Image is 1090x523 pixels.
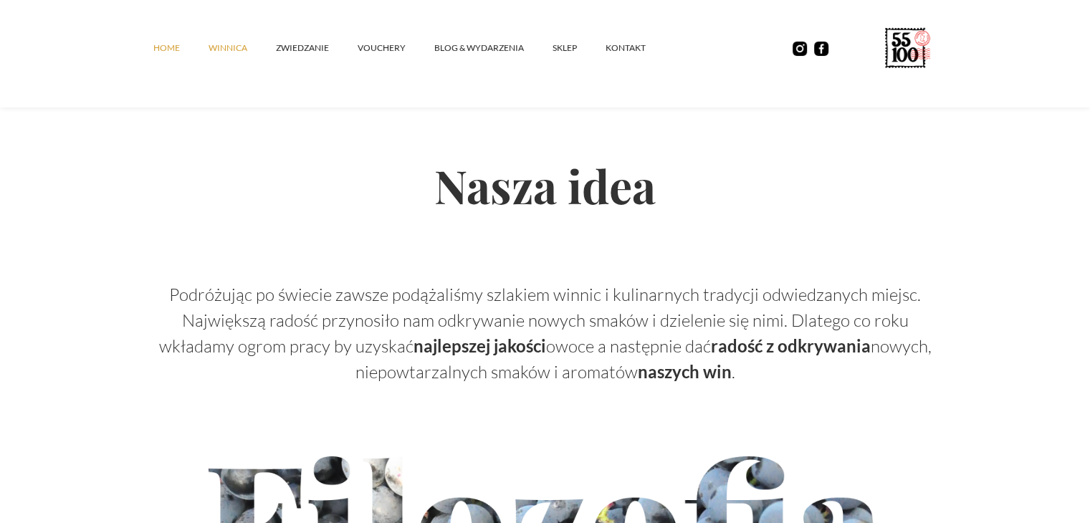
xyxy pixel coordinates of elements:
[153,27,209,69] a: Home
[638,361,732,382] strong: naszych win
[209,27,276,69] a: winnica
[434,155,656,216] strong: Nasza idea
[553,27,606,69] a: SKLEP
[434,27,553,69] a: Blog & Wydarzenia
[154,282,937,385] p: Podróżując po świecie zawsze podążaliśmy szlakiem winnic i kulinarnych tradycji odwiedzanych miej...
[711,335,871,356] strong: radość z odkrywania
[606,27,674,69] a: kontakt
[276,27,358,69] a: ZWIEDZANIE
[413,335,546,356] strong: najlepszej jakości
[358,27,434,69] a: vouchery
